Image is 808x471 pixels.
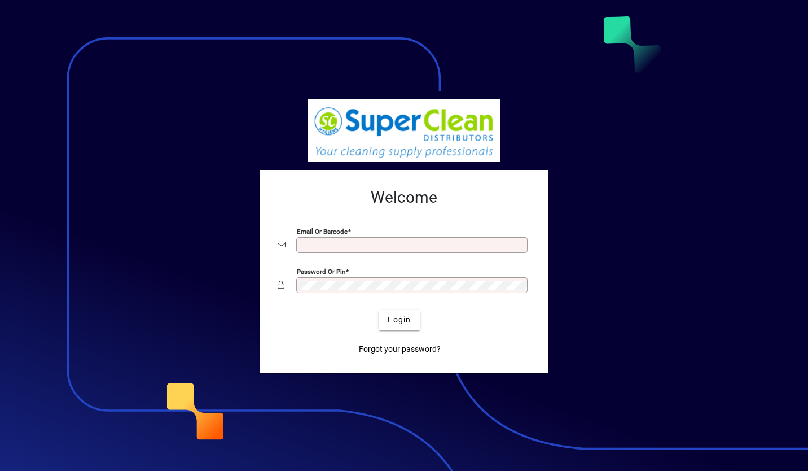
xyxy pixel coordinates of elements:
[278,188,530,207] h2: Welcome
[388,314,411,326] span: Login
[354,339,445,360] a: Forgot your password?
[297,227,348,235] mat-label: Email or Barcode
[297,267,345,275] mat-label: Password or Pin
[379,310,420,330] button: Login
[359,343,441,355] span: Forgot your password?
